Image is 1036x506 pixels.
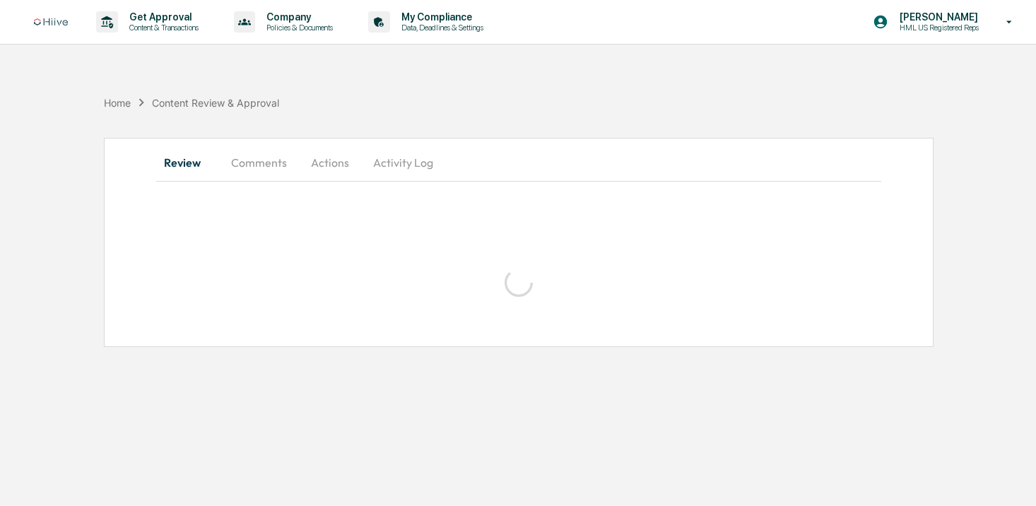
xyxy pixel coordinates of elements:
[220,146,298,180] button: Comments
[118,23,206,33] p: Content & Transactions
[888,23,986,33] p: HML US Registered Reps
[362,146,445,180] button: Activity Log
[255,11,340,23] p: Company
[118,11,206,23] p: Get Approval
[888,11,986,23] p: [PERSON_NAME]
[156,146,881,180] div: secondary tabs example
[390,11,490,23] p: My Compliance
[156,146,220,180] button: Review
[255,23,340,33] p: Policies & Documents
[104,97,131,109] div: Home
[152,97,279,109] div: Content Review & Approval
[34,18,68,26] img: logo
[298,146,362,180] button: Actions
[390,23,490,33] p: Data, Deadlines & Settings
